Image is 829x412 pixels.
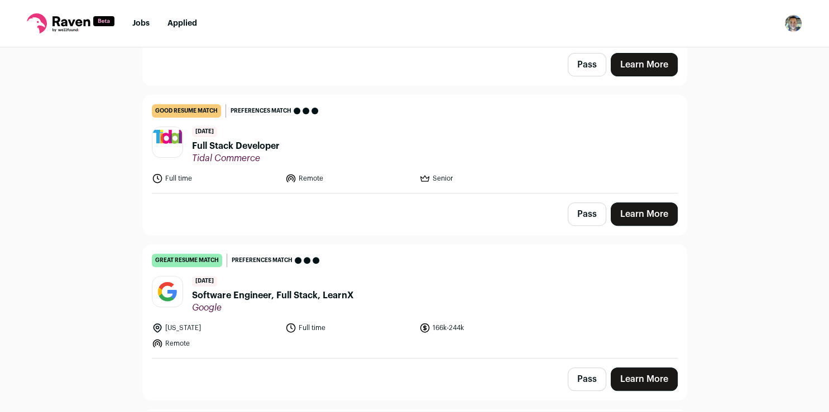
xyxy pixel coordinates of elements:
button: Pass [568,367,606,391]
li: Remote [285,173,413,184]
li: 166k-244k [419,322,547,333]
span: Tidal Commerce [192,153,280,164]
li: Full time [285,322,413,333]
a: Jobs [132,20,150,27]
li: Remote [152,338,279,349]
li: [US_STATE] [152,322,279,333]
a: Applied [167,20,197,27]
button: Pass [568,53,606,76]
img: 8d2c6156afa7017e60e680d3937f8205e5697781b6c771928cb24e9df88505de.jpg [152,277,183,307]
span: Preferences match [231,105,291,117]
li: Full time [152,173,279,184]
a: good resume match Preferences match [DATE] Full Stack Developer Tidal Commerce Full time Remote S... [143,95,687,193]
span: Google [192,302,354,313]
img: 19917917-medium_jpg [784,14,802,32]
a: Learn More [611,53,678,76]
button: Pass [568,202,606,226]
img: e319d9205cd681429fd8d39f32dcc1f24aca71d7a2b103243065b9533f2285b0.jpg [152,127,183,157]
span: [DATE] [192,127,217,137]
a: Learn More [611,202,678,226]
button: Open dropdown [784,14,802,32]
a: great resume match Preferences match [DATE] Software Engineer, Full Stack, LearnX Google [US_STAT... [143,245,687,358]
span: Software Engineer, Full Stack, LearnX [192,289,354,302]
a: Learn More [611,367,678,391]
div: good resume match [152,104,221,118]
span: [DATE] [192,276,217,287]
li: Senior [419,173,547,184]
div: great resume match [152,254,222,267]
span: Preferences match [232,255,293,266]
span: Full Stack Developer [192,139,280,153]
